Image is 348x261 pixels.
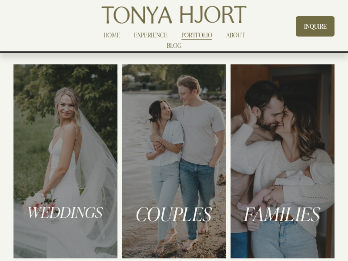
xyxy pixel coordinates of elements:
a: HOME [104,30,120,40]
a: ABOUT [226,30,245,40]
img: Tonya Hjort [100,3,248,27]
a: INQUIRE [296,16,334,37]
a: EXPERIENCE [134,30,167,40]
a: PORTFOLIO [181,30,212,40]
span: COUPLES [136,201,212,226]
a: BLOG [167,40,181,51]
span: WEDDINGS [27,202,102,222]
span: FAMILIES [244,201,320,226]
